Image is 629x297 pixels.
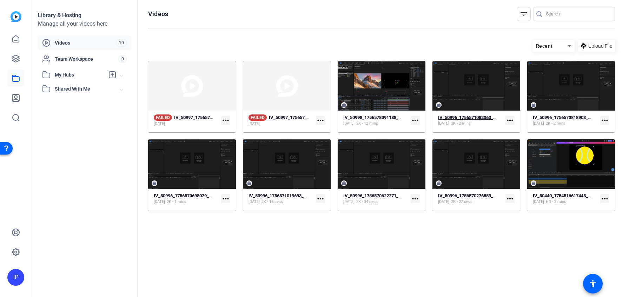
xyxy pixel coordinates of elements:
span: 2K - 2 mins [546,121,565,126]
strong: IV_50997_1756575765361_screen [174,115,243,120]
mat-icon: filter_list [519,10,528,18]
mat-icon: more_horiz [411,194,420,203]
mat-icon: more_horiz [505,194,515,203]
mat-icon: more_horiz [600,194,609,203]
span: 10 [116,39,127,47]
mat-icon: more_horiz [505,116,515,125]
span: 0 [118,55,127,63]
mat-icon: more_horiz [316,194,325,203]
strong: IV_50440_1754516617445_screen [533,193,602,198]
div: Library & Hosting [38,11,131,20]
span: [DATE] [438,199,449,205]
mat-icon: more_horiz [411,116,420,125]
strong: IV_50997_1756574641720_screen [269,115,338,120]
strong: IV_50996_1756570622271_screen [343,193,412,198]
span: 2K - 34 secs [356,199,378,205]
mat-expansion-panel-header: Shared With Me [38,82,131,96]
strong: IV_50996_1756571082063_screen [438,115,507,120]
span: [DATE] [343,121,355,126]
a: IV_50996_1756571019693_screen[DATE]2K - 15 secs [249,193,313,205]
strong: IV_50996_1756570818903_screen [533,115,602,120]
span: HD - 2 mins [546,199,566,205]
span: [DATE] [533,199,544,205]
mat-icon: more_horiz [316,116,325,125]
a: IV_50996_1756570276859_screen[DATE]2K - 27 secs [438,193,503,205]
strong: IV_50996_1756571019693_screen [249,193,318,198]
div: IP [7,269,24,286]
span: Recent [536,43,553,49]
mat-icon: more_horiz [221,194,230,203]
span: 2K - 27 secs [451,199,472,205]
h1: Videos [148,10,168,18]
span: My Hubs [55,71,105,79]
span: Videos [55,39,116,46]
img: blue-gradient.svg [11,11,21,22]
mat-icon: more_horiz [221,116,230,125]
span: 2K - 15 secs [261,199,283,205]
span: [DATE] [249,121,260,127]
a: FAILEDIV_50997_1756574641720_screen[DATE] [249,114,313,127]
a: IV_50996_1756570698029_screen[DATE]2K - 1 mins [154,193,218,205]
span: 2K - 1 mins [167,199,186,205]
strong: IV_50998_1756578091188_screen [343,115,412,120]
mat-icon: more_horiz [600,116,609,125]
a: IV_50996_1756570622271_screen[DATE]2K - 34 secs [343,193,408,205]
mat-icon: accessibility [589,279,597,288]
div: Manage all your videos here [38,20,131,28]
span: 2K - 12 mins [356,121,378,126]
input: Search [546,10,609,18]
span: [DATE] [533,121,544,126]
span: [DATE] [249,199,260,205]
a: IV_50440_1754516617445_screen[DATE]HD - 2 mins [533,193,597,205]
strong: IV_50996_1756570698029_screen [154,193,223,198]
button: Upload File [578,40,615,52]
span: Team Workspace [55,55,118,62]
span: [DATE] [154,121,165,127]
a: IV_50996_1756570818903_screen[DATE]2K - 2 mins [533,115,597,126]
span: 2K - 2 mins [451,121,471,126]
span: FAILED [154,114,172,121]
span: Upload File [588,42,612,50]
span: [DATE] [154,199,165,205]
span: [DATE] [343,199,355,205]
a: FAILEDIV_50997_1756575765361_screen[DATE] [154,114,218,127]
a: IV_50996_1756571082063_screen[DATE]2K - 2 mins [438,115,503,126]
a: IV_50998_1756578091188_screen[DATE]2K - 12 mins [343,115,408,126]
span: [DATE] [438,121,449,126]
span: Shared With Me [55,85,120,93]
mat-expansion-panel-header: My Hubs [38,68,131,82]
span: FAILED [249,114,267,121]
strong: IV_50996_1756570276859_screen [438,193,507,198]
